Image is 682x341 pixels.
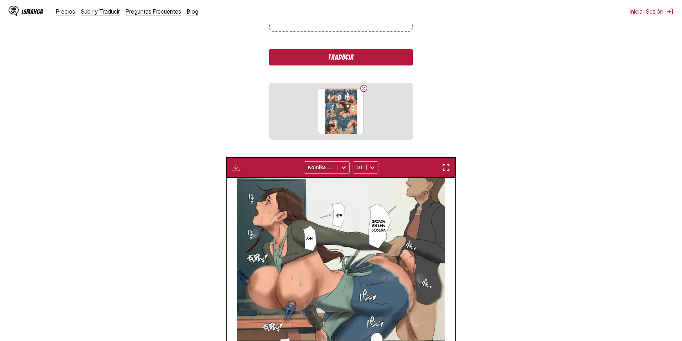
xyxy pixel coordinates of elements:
p: Ahh [305,235,314,242]
img: Enter fullscreen [442,163,450,172]
a: Precios [56,8,75,15]
a: Preguntas Frecuentes [126,8,181,15]
div: IsManga [21,8,43,15]
img: IsManga Logo [9,6,19,16]
a: Subir y Traducir [81,8,120,15]
p: Jajaja, es una locura [369,218,388,233]
a: IsManga LogoIsManga [9,6,56,17]
img: Sign out [666,8,673,15]
button: Traducir [269,49,412,65]
button: Delete image [359,84,368,93]
a: Blog [187,8,198,15]
button: Iniciar Sesión [630,8,673,15]
img: Download translated images [232,163,240,172]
